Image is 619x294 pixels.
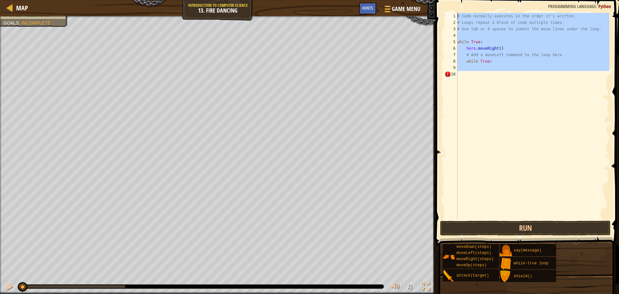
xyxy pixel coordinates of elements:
[598,3,611,9] span: Python
[514,261,548,266] span: while-true loop
[445,65,457,71] div: 9
[443,270,455,282] img: portrait.png
[596,3,598,9] span: :
[440,221,611,236] button: Run
[13,4,28,12] a: Map
[445,58,457,65] div: 8
[3,281,16,294] button: Ctrl + P: Pause
[405,281,416,294] button: ♫
[457,263,487,268] span: moveUp(steps)
[548,3,596,9] span: Programming language
[21,20,51,25] span: Incomplete
[457,273,489,278] span: attack(target)
[457,251,491,255] span: moveLeft(steps)
[514,274,532,279] span: shield()
[407,282,413,291] span: ♫
[457,257,494,261] span: moveRight(steps)
[445,45,457,52] div: 6
[362,5,373,11] span: Hints
[419,281,432,294] button: Toggle fullscreen
[500,245,512,257] img: portrait.png
[445,32,457,39] div: 4
[500,270,512,283] img: portrait.png
[16,4,28,12] span: Map
[389,281,402,294] button: Adjust volume
[19,20,21,25] span: :
[392,5,420,13] span: Game Menu
[445,71,457,77] div: 10
[445,19,457,26] div: 2
[457,245,491,249] span: moveDown(steps)
[445,13,457,19] div: 1
[379,3,424,18] button: Game Menu
[514,248,541,253] span: say(message)
[3,20,19,25] span: Goals
[443,251,455,263] img: portrait.png
[445,39,457,45] div: 5
[445,26,457,32] div: 3
[445,52,457,58] div: 7
[500,258,512,270] img: portrait.png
